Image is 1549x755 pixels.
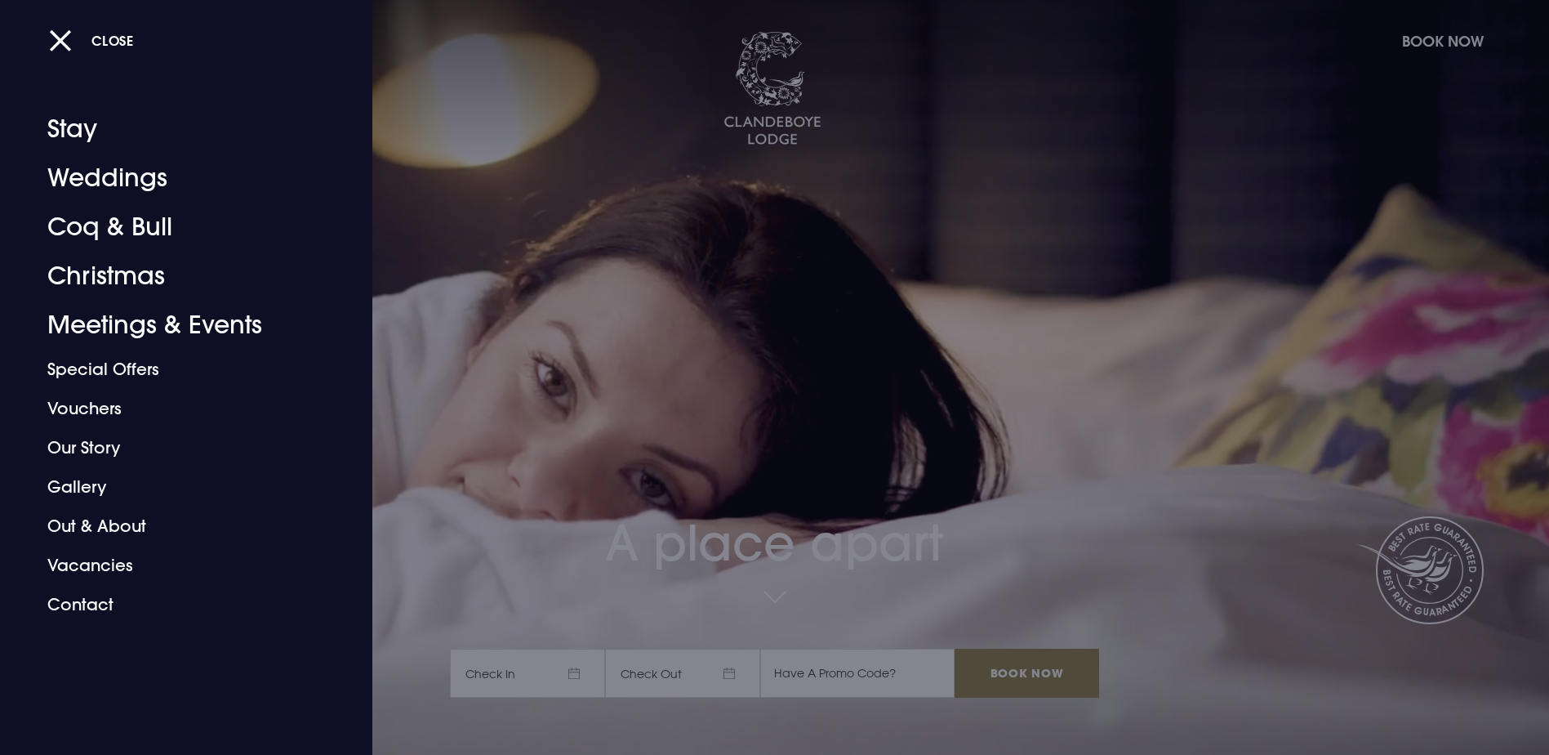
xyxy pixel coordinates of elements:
a: Vacancies [47,546,305,585]
a: Coq & Bull [47,203,305,252]
button: Close [49,24,134,57]
a: Stay [47,105,305,154]
a: Gallery [47,467,305,507]
span: Close [91,32,134,49]
a: Weddings [47,154,305,203]
a: Special Offers [47,350,305,389]
a: Out & About [47,507,305,546]
a: Christmas [47,252,305,301]
a: Contact [47,585,305,624]
a: Meetings & Events [47,301,305,350]
a: Vouchers [47,389,305,428]
a: Our Story [47,428,305,467]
